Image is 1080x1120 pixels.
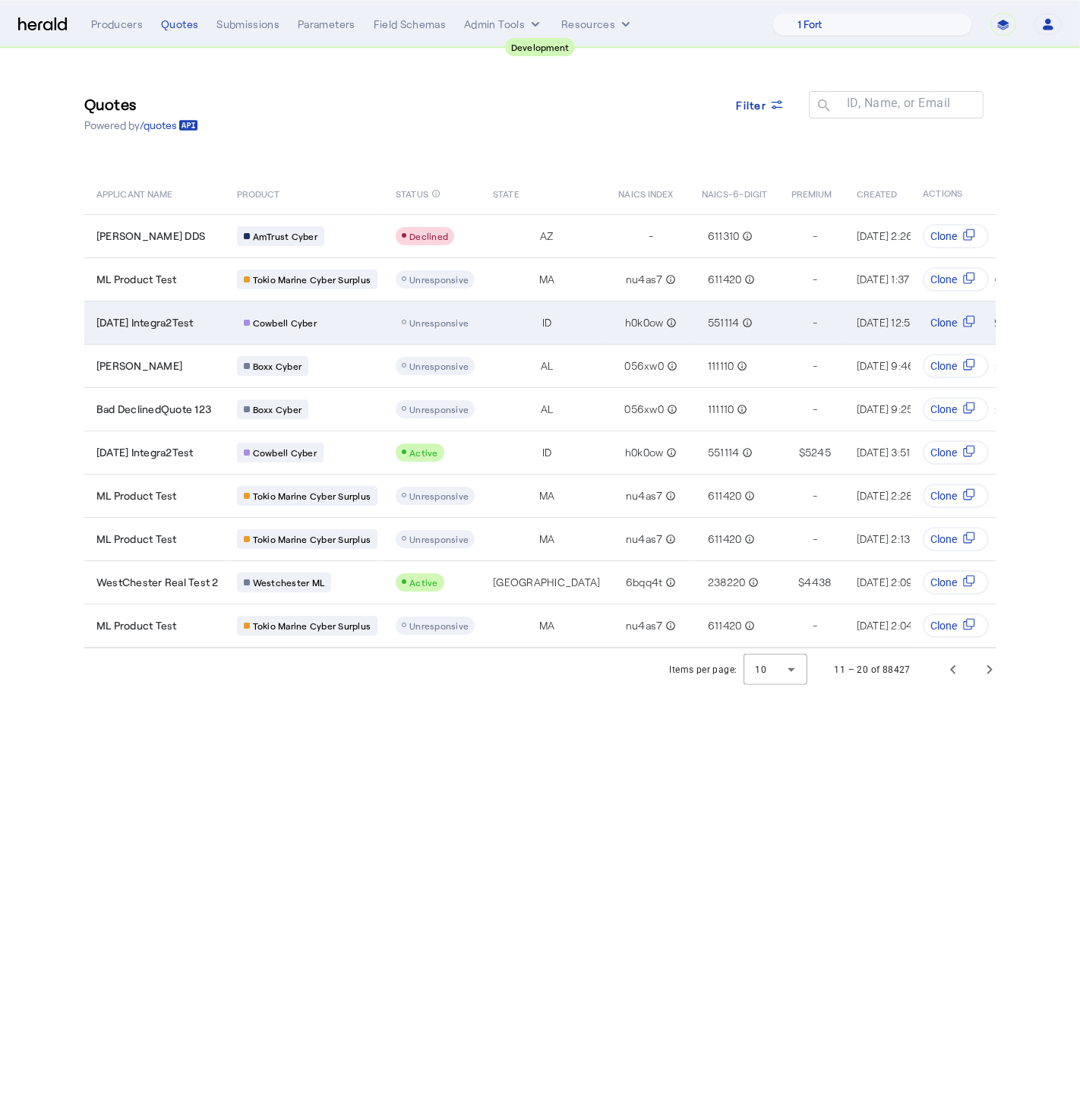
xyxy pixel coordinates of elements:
span: Clone [931,272,958,287]
mat-icon: info_outline [742,618,756,633]
mat-icon: info_outline [663,272,677,287]
span: Tokio Marine Cyber Surplus [253,533,371,545]
button: internal dropdown menu [464,17,543,32]
span: 611420 [708,532,742,547]
span: CREATED [857,185,898,200]
span: MA [539,618,555,633]
span: h0k0ow [625,445,664,460]
span: Active [409,577,438,588]
span: [PERSON_NAME] [96,358,182,374]
th: ACTIONS [911,172,996,214]
span: - [813,618,817,633]
span: [DATE] 2:04 PM [857,619,931,632]
mat-icon: info_outline [742,532,756,547]
span: STATUS [396,185,428,200]
span: - [813,272,817,287]
span: PREMIUM [791,185,832,200]
span: NAICS-6-DIGIT [702,185,767,200]
div: Development [505,38,576,56]
span: [DATE] Integra2Test [96,315,194,330]
img: Herald Logo [18,17,67,32]
span: Westchester ML [253,576,325,588]
span: Clone [931,618,958,633]
span: 611420 [708,272,742,287]
button: Clone [924,440,990,465]
span: [DATE] 9:46 AM [857,359,933,372]
div: Quotes [161,17,198,32]
span: 6bqq4t [626,575,663,590]
span: Bad DeclinedQuote 123 [96,402,211,417]
span: nu4as7 [626,532,663,547]
div: 11 – 20 of 88427 [835,662,911,677]
span: Active [409,447,438,458]
span: ID [542,445,552,460]
mat-icon: info_outline [663,618,677,633]
div: Submissions [216,17,279,32]
span: STATE [493,185,519,200]
span: Clone [931,229,958,244]
button: Clone [924,527,990,551]
span: 611420 [708,618,742,633]
span: ML Product Test [96,488,177,503]
button: Clone [924,311,990,335]
mat-icon: info_outline [742,272,756,287]
span: Tokio Marine Cyber Surplus [253,490,371,502]
span: [DATE] 1:37 PM [857,273,927,286]
span: Declined [409,231,448,241]
span: Unresponsive [409,317,469,328]
span: Tokio Marine Cyber Surplus [253,620,371,632]
mat-icon: search [809,97,835,116]
span: NAICS INDEX [619,185,674,200]
mat-icon: info_outline [740,445,753,460]
button: Clone [924,267,990,292]
mat-icon: info_outline [663,575,677,590]
span: ML Product Test [96,272,177,287]
span: WestChester Real Test 2 [96,575,219,590]
button: Resources dropdown menu [561,17,633,32]
span: Clone [931,532,958,547]
a: /quotes [140,118,198,133]
span: 551114 [708,445,740,460]
span: 238220 [708,575,746,590]
button: Previous page [935,651,971,688]
span: [GEOGRAPHIC_DATA] [493,575,600,590]
span: [DATE] 2:28 PM [857,489,930,502]
span: Unresponsive [409,534,469,544]
span: $ [798,575,804,590]
mat-icon: info_outline [663,488,677,503]
mat-icon: info_outline [734,358,748,374]
div: Items per page: [670,662,737,677]
span: Clone [931,445,958,460]
mat-icon: info_outline [734,402,748,417]
span: 551114 [708,315,740,330]
span: [DATE] Integra2Test [96,445,194,460]
span: AZ [540,229,554,244]
span: MA [539,272,555,287]
span: Cowbell Cyber [253,317,317,329]
span: 056xw0 [625,402,665,417]
span: [DATE] 3:51 PM [857,446,928,459]
span: Clone [931,402,958,417]
span: AL [541,402,554,417]
span: [DATE] 12:55 PM [857,316,934,329]
mat-icon: info_outline [746,575,759,590]
span: AmTrust Cyber [253,230,317,242]
span: Boxx Cyber [253,360,302,372]
span: Filter [737,97,767,113]
button: Clone [924,614,990,638]
mat-icon: info_outline [431,185,441,202]
span: MA [539,532,555,547]
span: nu4as7 [626,618,663,633]
mat-icon: info_outline [664,445,677,460]
mat-icon: info_outline [663,532,677,547]
button: Clone [924,484,990,508]
span: [PERSON_NAME] DDS [96,229,205,244]
span: AL [541,358,554,374]
span: APPLICANT NAME [96,185,172,200]
span: 5245 [805,445,831,460]
mat-icon: info_outline [740,229,753,244]
mat-icon: info_outline [664,315,677,330]
span: - [813,488,817,503]
button: Clone [924,397,990,421]
span: ML Product Test [96,618,177,633]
